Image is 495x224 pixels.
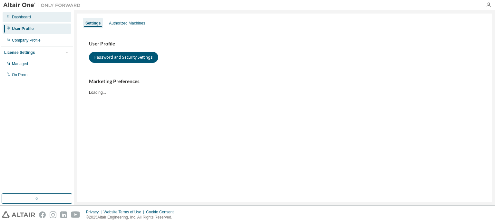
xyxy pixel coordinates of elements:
[89,78,480,85] h3: Marketing Preferences
[109,21,145,26] div: Authorized Machines
[2,211,35,218] img: altair_logo.svg
[146,209,177,215] div: Cookie Consent
[12,38,41,43] div: Company Profile
[103,209,146,215] div: Website Terms of Use
[12,15,31,20] div: Dashboard
[3,2,84,8] img: Altair One
[4,50,35,55] div: License Settings
[89,78,480,95] div: Loading...
[39,211,46,218] img: facebook.svg
[89,41,480,47] h3: User Profile
[86,209,103,215] div: Privacy
[50,211,56,218] img: instagram.svg
[85,21,101,26] div: Settings
[71,211,80,218] img: youtube.svg
[89,52,158,63] button: Password and Security Settings
[12,26,34,31] div: User Profile
[86,215,178,220] p: © 2025 Altair Engineering, Inc. All Rights Reserved.
[12,61,28,66] div: Managed
[60,211,67,218] img: linkedin.svg
[12,72,27,77] div: On Prem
